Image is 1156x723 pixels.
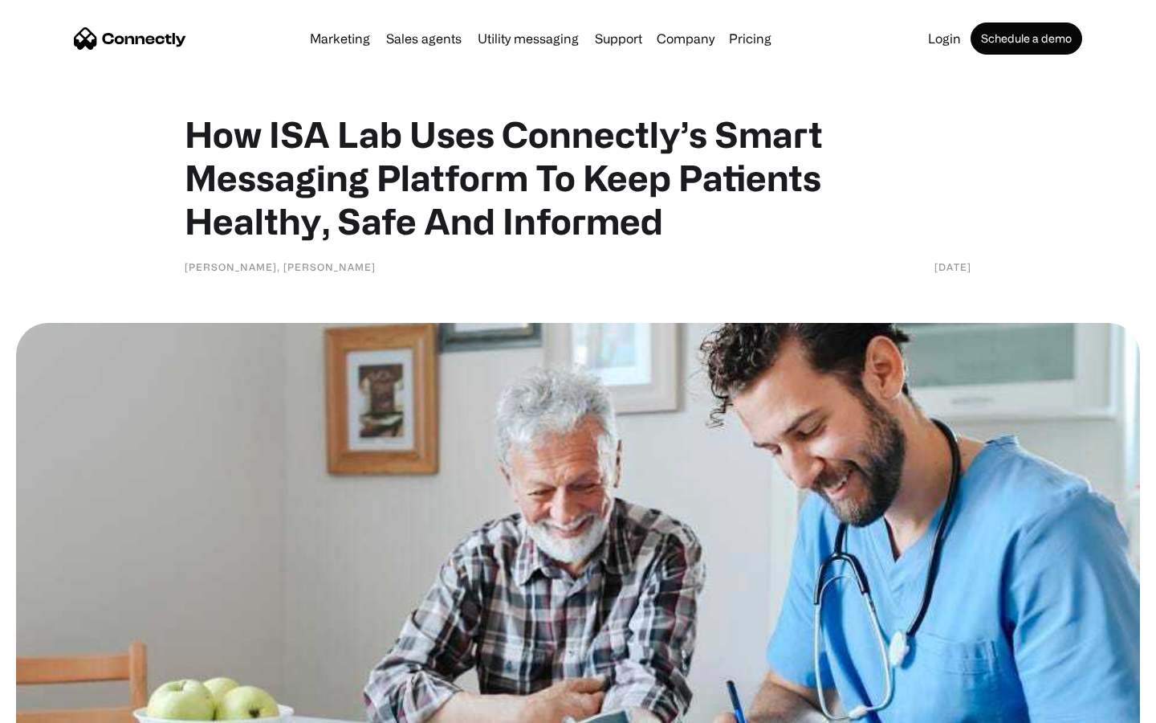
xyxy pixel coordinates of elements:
[185,259,376,275] div: [PERSON_NAME], [PERSON_NAME]
[380,32,468,45] a: Sales agents
[657,27,714,50] div: Company
[588,32,649,45] a: Support
[934,259,971,275] div: [DATE]
[971,22,1082,55] a: Schedule a demo
[922,32,967,45] a: Login
[722,32,778,45] a: Pricing
[471,32,585,45] a: Utility messaging
[16,695,96,717] aside: Language selected: English
[303,32,377,45] a: Marketing
[32,695,96,717] ul: Language list
[185,112,971,243] h1: How ISA Lab Uses Connectly’s Smart Messaging Platform To Keep Patients Healthy, Safe And Informed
